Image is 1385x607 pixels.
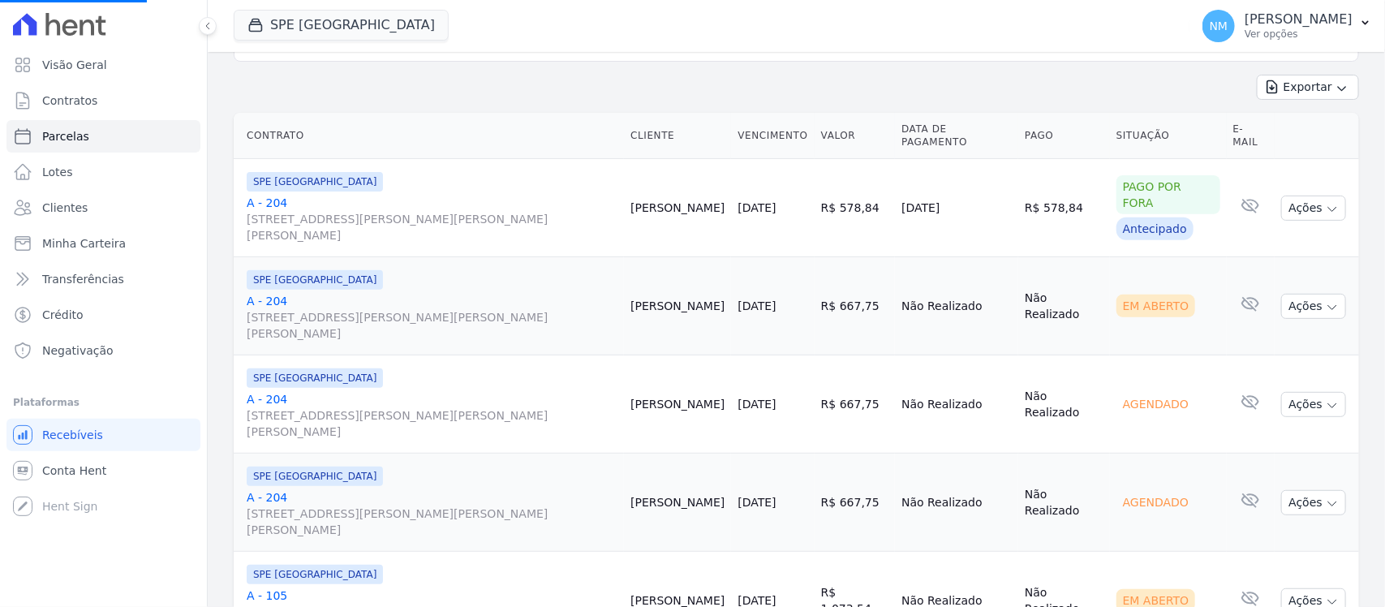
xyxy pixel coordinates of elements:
[6,156,200,188] a: Lotes
[624,159,731,257] td: [PERSON_NAME]
[42,93,97,109] span: Contratos
[731,113,814,159] th: Vencimento
[247,506,617,538] span: [STREET_ADDRESS][PERSON_NAME][PERSON_NAME][PERSON_NAME]
[1018,454,1110,552] td: Não Realizado
[895,159,1018,257] td: [DATE]
[815,159,895,257] td: R$ 578,84
[1116,217,1194,240] div: Antecipado
[895,113,1018,159] th: Data de Pagamento
[247,467,383,486] span: SPE [GEOGRAPHIC_DATA]
[247,368,383,388] span: SPE [GEOGRAPHIC_DATA]
[1018,257,1110,355] td: Não Realizado
[247,211,617,243] span: [STREET_ADDRESS][PERSON_NAME][PERSON_NAME][PERSON_NAME]
[1116,295,1196,317] div: Em Aberto
[42,307,84,323] span: Crédito
[895,454,1018,552] td: Não Realizado
[13,393,194,412] div: Plataformas
[738,201,776,214] a: [DATE]
[1110,113,1227,159] th: Situação
[1116,393,1195,415] div: Agendado
[1281,392,1346,417] button: Ações
[234,10,449,41] button: SPE [GEOGRAPHIC_DATA]
[895,257,1018,355] td: Não Realizado
[42,164,73,180] span: Lotes
[624,355,731,454] td: [PERSON_NAME]
[1018,113,1110,159] th: Pago
[42,128,89,144] span: Parcelas
[815,113,895,159] th: Valor
[6,227,200,260] a: Minha Carteira
[247,407,617,440] span: [STREET_ADDRESS][PERSON_NAME][PERSON_NAME][PERSON_NAME]
[738,594,776,607] a: [DATE]
[247,172,383,192] span: SPE [GEOGRAPHIC_DATA]
[6,192,200,224] a: Clientes
[6,49,200,81] a: Visão Geral
[738,398,776,411] a: [DATE]
[1245,11,1353,28] p: [PERSON_NAME]
[6,334,200,367] a: Negativação
[1189,3,1385,49] button: NM [PERSON_NAME] Ver opções
[42,271,124,287] span: Transferências
[624,113,731,159] th: Cliente
[1227,113,1275,159] th: E-mail
[42,200,88,216] span: Clientes
[1018,159,1110,257] td: R$ 578,84
[247,270,383,290] span: SPE [GEOGRAPHIC_DATA]
[247,195,617,243] a: A - 204[STREET_ADDRESS][PERSON_NAME][PERSON_NAME][PERSON_NAME]
[247,565,383,584] span: SPE [GEOGRAPHIC_DATA]
[247,293,617,342] a: A - 204[STREET_ADDRESS][PERSON_NAME][PERSON_NAME][PERSON_NAME]
[1116,175,1220,214] div: Pago por fora
[1116,491,1195,514] div: Agendado
[1018,355,1110,454] td: Não Realizado
[624,454,731,552] td: [PERSON_NAME]
[815,257,895,355] td: R$ 667,75
[1281,490,1346,515] button: Ações
[6,419,200,451] a: Recebíveis
[6,299,200,331] a: Crédito
[1245,28,1353,41] p: Ver opções
[42,427,103,443] span: Recebíveis
[815,355,895,454] td: R$ 667,75
[247,391,617,440] a: A - 204[STREET_ADDRESS][PERSON_NAME][PERSON_NAME][PERSON_NAME]
[1281,294,1346,319] button: Ações
[624,257,731,355] td: [PERSON_NAME]
[738,299,776,312] a: [DATE]
[895,355,1018,454] td: Não Realizado
[1210,20,1228,32] span: NM
[42,57,107,73] span: Visão Geral
[1257,75,1359,100] button: Exportar
[234,113,624,159] th: Contrato
[42,235,126,252] span: Minha Carteira
[42,342,114,359] span: Negativação
[1281,196,1346,221] button: Ações
[6,120,200,153] a: Parcelas
[6,263,200,295] a: Transferências
[247,489,617,538] a: A - 204[STREET_ADDRESS][PERSON_NAME][PERSON_NAME][PERSON_NAME]
[738,496,776,509] a: [DATE]
[6,454,200,487] a: Conta Hent
[247,309,617,342] span: [STREET_ADDRESS][PERSON_NAME][PERSON_NAME][PERSON_NAME]
[815,454,895,552] td: R$ 667,75
[42,463,106,479] span: Conta Hent
[6,84,200,117] a: Contratos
